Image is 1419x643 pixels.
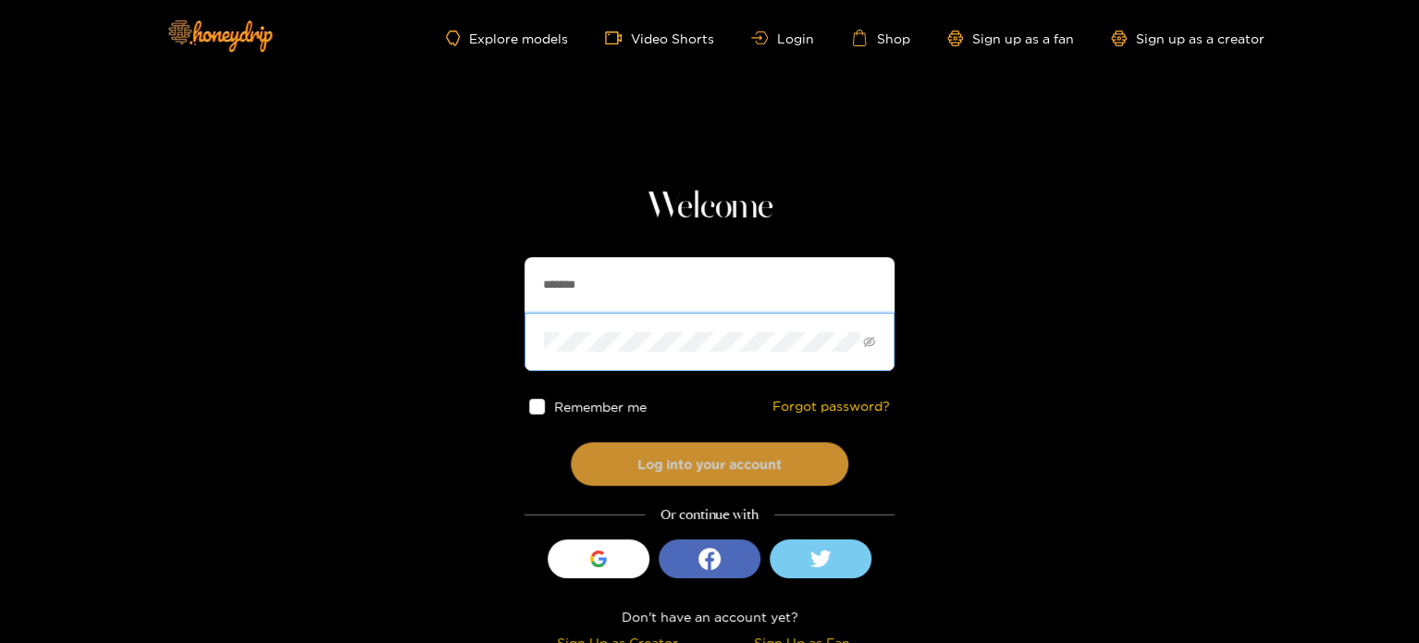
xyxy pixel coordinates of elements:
[863,336,875,348] span: eye-invisible
[947,31,1074,46] a: Sign up as a fan
[851,30,910,46] a: Shop
[772,399,890,414] a: Forgot password?
[605,30,714,46] a: Video Shorts
[524,185,895,229] h1: Welcome
[571,442,848,486] button: Log into your account
[1111,31,1265,46] a: Sign up as a creator
[524,606,895,627] div: Don't have an account yet?
[605,30,631,46] span: video-camera
[446,31,568,46] a: Explore models
[524,504,895,526] div: Or continue with
[554,400,647,414] span: Remember me
[751,31,814,45] a: Login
